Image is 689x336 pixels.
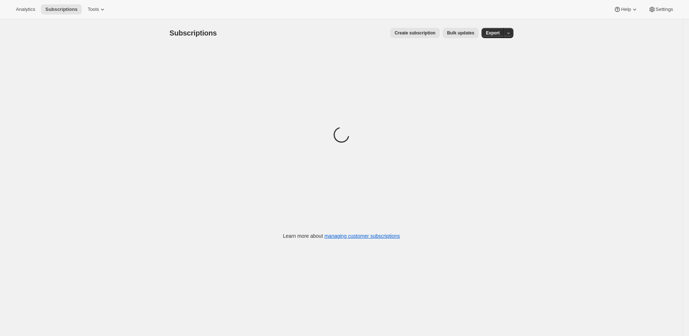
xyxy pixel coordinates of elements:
span: Settings [656,7,673,12]
span: Subscriptions [169,29,217,37]
span: Help [621,7,631,12]
button: Help [609,4,642,14]
span: Bulk updates [447,30,474,36]
button: Export [482,28,504,38]
span: Tools [88,7,99,12]
p: Learn more about [283,232,400,240]
button: Create subscription [390,28,440,38]
button: Tools [83,4,110,14]
span: Analytics [16,7,35,12]
button: Settings [644,4,677,14]
span: Subscriptions [45,7,77,12]
a: managing customer subscriptions [324,233,400,239]
button: Subscriptions [41,4,82,14]
span: Export [486,30,500,36]
button: Analytics [12,4,39,14]
span: Create subscription [395,30,436,36]
button: Bulk updates [443,28,479,38]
